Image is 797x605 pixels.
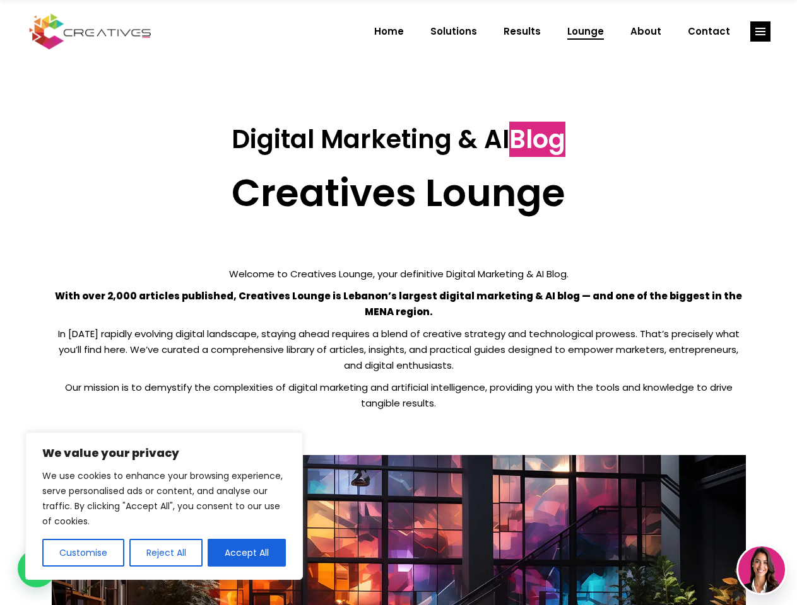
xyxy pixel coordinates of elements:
[129,539,203,567] button: Reject All
[374,15,404,48] span: Home
[42,468,286,529] p: We use cookies to enhance your browsing experience, serve personalised ads or content, and analys...
[688,15,730,48] span: Contact
[52,170,746,216] h2: Creatives Lounge
[554,15,617,48] a: Lounge
[504,15,541,48] span: Results
[52,379,746,411] p: Our mission is to demystify the complexities of digital marketing and artificial intelligence, pr...
[42,539,124,567] button: Customise
[25,432,303,580] div: We value your privacy
[675,15,743,48] a: Contact
[55,289,742,318] strong: With over 2,000 articles published, Creatives Lounge is Lebanon’s largest digital marketing & AI ...
[430,15,477,48] span: Solutions
[738,546,785,593] img: agent
[490,15,554,48] a: Results
[630,15,661,48] span: About
[42,446,286,461] p: We value your privacy
[52,266,746,282] p: Welcome to Creatives Lounge, your definitive Digital Marketing & AI Blog.
[509,122,565,157] span: Blog
[27,12,154,51] img: Creatives
[617,15,675,48] a: About
[417,15,490,48] a: Solutions
[361,15,417,48] a: Home
[208,539,286,567] button: Accept All
[750,21,770,42] a: link
[52,326,746,373] p: In [DATE] rapidly evolving digital landscape, staying ahead requires a blend of creative strategy...
[18,550,56,587] div: WhatsApp contact
[52,124,746,154] h3: Digital Marketing & AI
[567,15,604,48] span: Lounge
